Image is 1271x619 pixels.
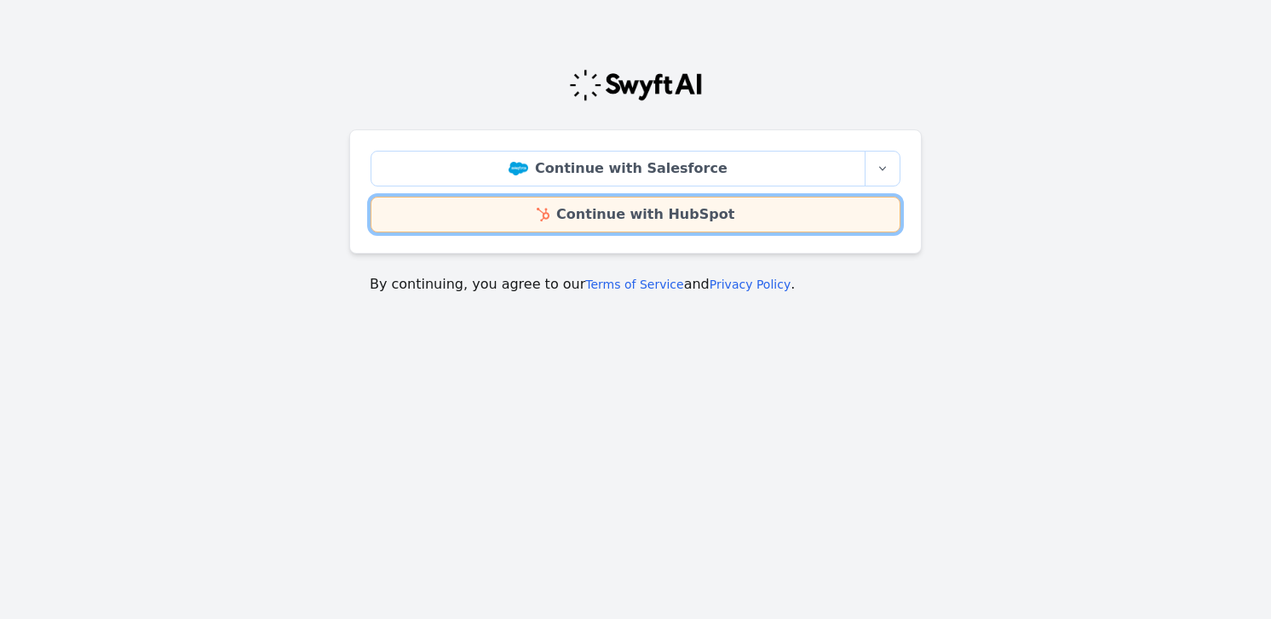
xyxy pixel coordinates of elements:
[371,151,866,186] a: Continue with Salesforce
[568,68,703,102] img: Swyft Logo
[585,278,683,291] a: Terms of Service
[370,274,901,295] p: By continuing, you agree to our and .
[537,208,549,221] img: HubSpot
[509,162,528,175] img: Salesforce
[710,278,791,291] a: Privacy Policy
[371,197,900,232] a: Continue with HubSpot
